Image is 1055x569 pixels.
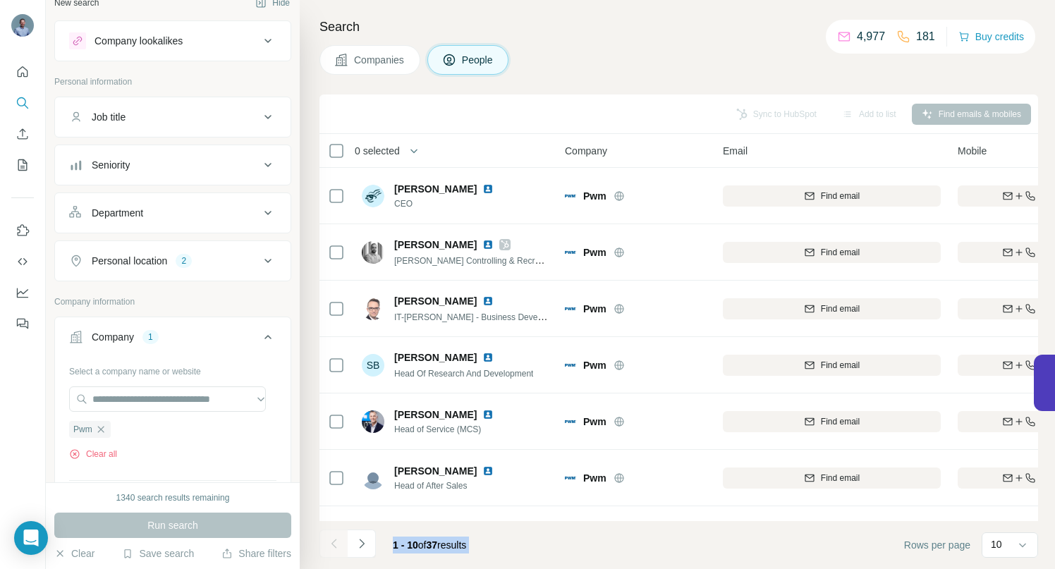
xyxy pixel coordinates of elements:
span: Pwm [583,245,606,259]
div: 2 [176,255,192,267]
button: Job title [55,100,291,134]
div: Seniority [92,158,130,172]
span: [PERSON_NAME] [394,294,477,308]
span: CEO [394,197,511,210]
img: Avatar [362,467,384,489]
img: Avatar [362,410,384,433]
button: Company lookalikes [55,24,291,58]
img: Avatar [362,241,384,264]
img: LinkedIn logo [482,295,494,307]
span: Pwm [583,358,606,372]
div: Personal location [92,254,167,268]
button: Seniority [55,148,291,182]
button: Buy credits [958,27,1024,47]
button: Save search [122,546,194,561]
button: Personal location2 [55,244,291,278]
img: Logo of Pwm [565,416,576,427]
button: Department [55,196,291,230]
button: Clear all [69,448,117,460]
span: Pwm [73,423,92,436]
div: 1 [142,331,159,343]
span: Head of Service (MCS) [394,423,511,436]
span: Head of After Sales [394,479,511,492]
button: Company1 [55,320,291,360]
img: Logo of Pwm [565,190,576,202]
div: Job title [92,110,126,124]
span: Rows per page [904,538,970,552]
span: [PERSON_NAME] [394,464,477,478]
p: Company information [54,295,291,308]
span: Company [565,144,607,158]
div: Company [92,330,134,344]
span: Pwm [583,189,606,203]
span: Head Of Research And Development [394,369,533,379]
button: Clear [54,546,94,561]
img: LinkedIn logo [482,465,494,477]
span: [PERSON_NAME] [394,408,477,422]
button: Enrich CSV [11,121,34,147]
button: Feedback [11,311,34,336]
span: Find email [821,190,860,202]
div: Company lookalikes [94,34,183,48]
button: Quick start [11,59,34,85]
div: SB [362,354,384,377]
img: Avatar [362,298,384,320]
button: My lists [11,152,34,178]
button: Use Surfe on LinkedIn [11,218,34,243]
img: LinkedIn logo [482,352,494,363]
button: Share filters [221,546,291,561]
button: Find email [723,185,941,207]
img: Avatar [362,185,384,207]
span: [PERSON_NAME] [394,238,477,252]
span: Find email [821,246,860,259]
span: Mobile [958,144,987,158]
span: Find email [821,415,860,428]
span: Companies [354,53,405,67]
span: [PERSON_NAME] [394,350,477,365]
span: [PERSON_NAME] [394,520,477,534]
p: 10 [991,537,1002,551]
div: Department [92,206,143,220]
h4: Search [319,17,1038,37]
div: Select a company name or website [69,360,276,378]
span: 0 selected [355,144,400,158]
span: People [462,53,494,67]
span: Pwm [583,302,606,316]
img: Logo of Pwm [565,360,576,371]
span: Find email [821,472,860,484]
p: 181 [916,28,935,45]
img: Avatar [11,14,34,37]
span: of [418,539,427,551]
img: Logo of Pwm [565,303,576,314]
span: Pwm [583,471,606,485]
span: IT-[PERSON_NAME] - Business Development [394,311,568,322]
img: Logo of Pwm [565,472,576,484]
img: LinkedIn logo [482,183,494,195]
p: 4,977 [857,28,885,45]
img: LinkedIn logo [482,239,494,250]
span: results [393,539,466,551]
div: 1340 search results remaining [116,491,230,504]
span: Find email [821,302,860,315]
button: Find email [723,355,941,376]
button: Find email [723,298,941,319]
button: Find email [723,411,941,432]
button: Find email [723,242,941,263]
span: 1 - 10 [393,539,418,551]
button: Search [11,90,34,116]
button: Find email [723,467,941,489]
span: Email [723,144,748,158]
button: Use Surfe API [11,249,34,274]
img: Logo of Pwm [565,247,576,258]
div: Open Intercom Messenger [14,521,48,555]
span: Pwm [583,415,606,429]
button: Dashboard [11,280,34,305]
span: [PERSON_NAME] [394,183,477,195]
span: Find email [821,359,860,372]
p: Personal information [54,75,291,88]
span: [PERSON_NAME] Controlling & Recruiting [394,255,555,266]
span: 37 [427,539,438,551]
button: Navigate to next page [348,530,376,558]
img: LinkedIn logo [482,409,494,420]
